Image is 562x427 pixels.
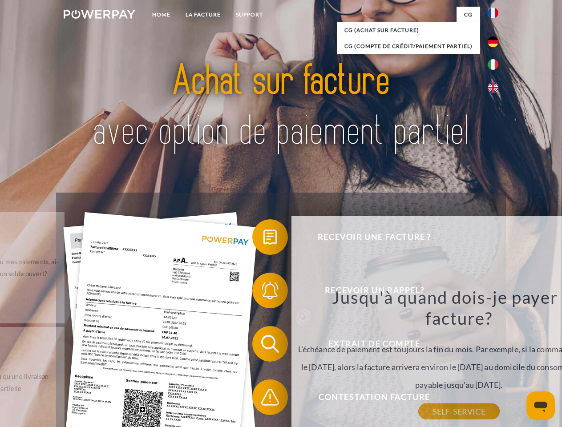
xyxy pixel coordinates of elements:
[64,10,135,19] img: logo-powerpay-white.svg
[252,379,484,415] button: Contestation Facture
[252,219,484,255] button: Recevoir une facture ?
[488,36,498,47] img: de
[145,7,178,23] a: Home
[259,333,281,355] img: qb_search.svg
[228,7,271,23] a: Support
[337,22,480,38] a: CG (achat sur facture)
[526,391,555,420] iframe: Bouton de lancement de la fenêtre de messagerie
[252,273,484,308] button: Recevoir un rappel?
[178,7,228,23] a: LA FACTURE
[259,279,281,302] img: qb_bell.svg
[259,386,281,408] img: qb_warning.svg
[488,8,498,18] img: fr
[85,43,477,170] img: title-powerpay_fr.svg
[418,403,500,419] a: SELF-SERVICE
[488,82,498,93] img: en
[252,326,484,362] button: Extrait de compte
[259,226,281,248] img: qb_bill.svg
[457,7,480,23] a: CG
[488,59,498,70] img: it
[337,38,480,54] a: CG (Compte de crédit/paiement partiel)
